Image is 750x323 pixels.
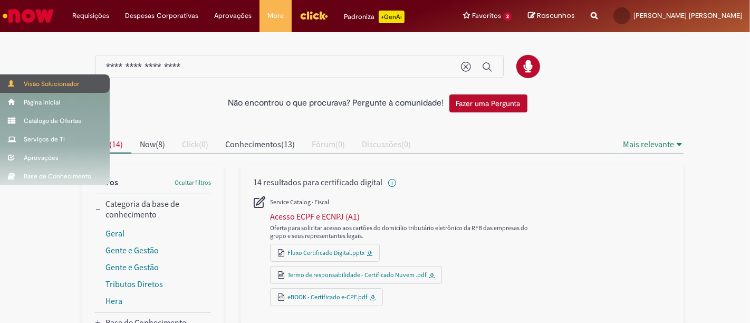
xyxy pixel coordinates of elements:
img: ServiceNow [1,5,55,26]
button: Fazer uma Pergunta [449,94,527,112]
span: Requisições [72,11,109,21]
span: [PERSON_NAME] [PERSON_NAME] [633,11,742,20]
div: Padroniza [344,11,405,23]
span: 2 [503,12,512,21]
a: Rascunhos [528,11,575,21]
span: Favoritos [472,11,501,21]
span: Rascunhos [537,11,575,21]
span: Despesas Corporativas [125,11,198,21]
img: click_logo_yellow_360x200.png [300,7,328,23]
p: +GenAi [379,11,405,23]
h2: Não encontrou o que procurava? Pergunte à comunidade! [228,99,444,108]
span: More [267,11,284,21]
span: Aprovações [214,11,252,21]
